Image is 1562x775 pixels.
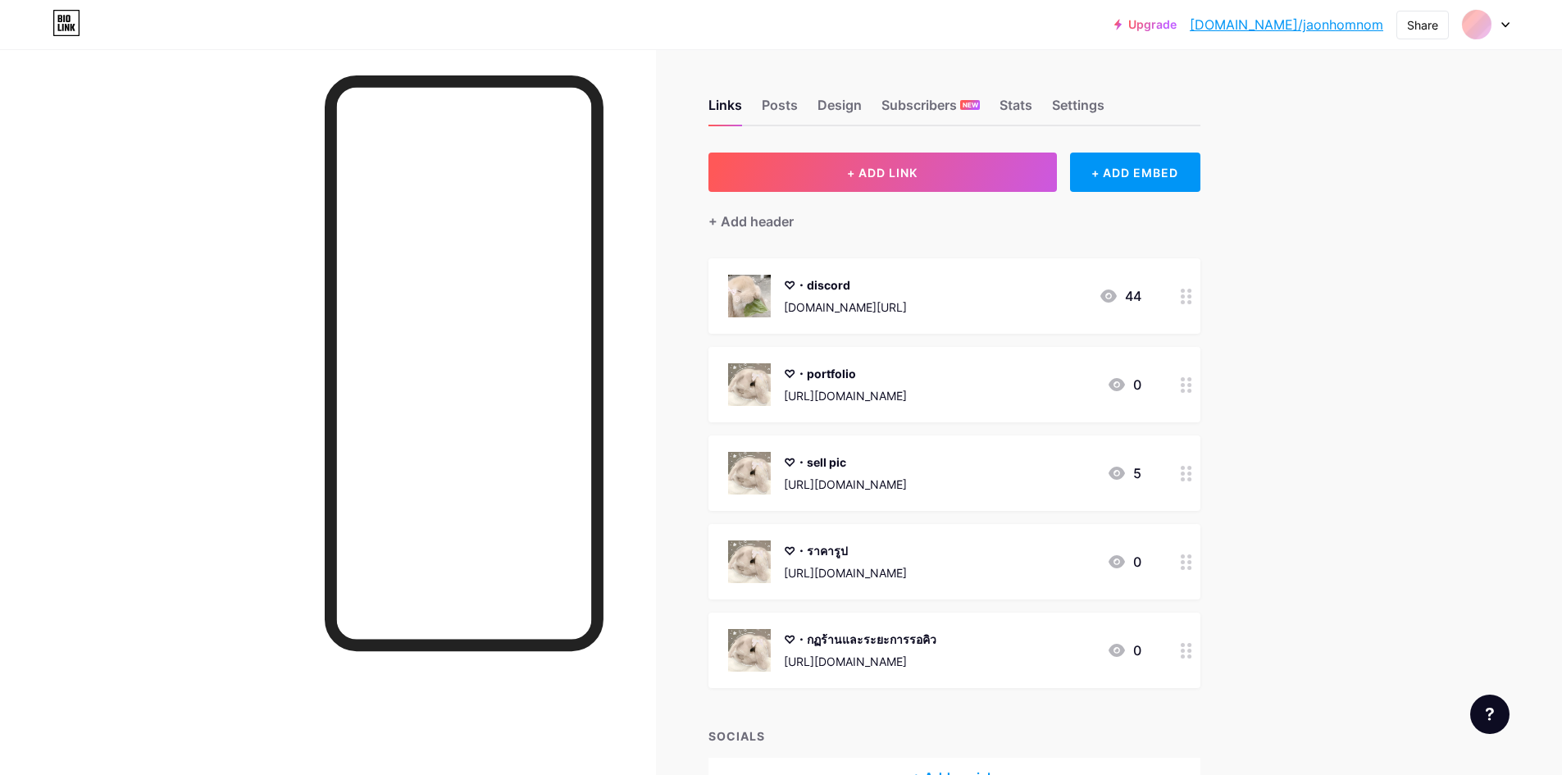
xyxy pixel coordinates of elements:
div: 44 [1099,286,1141,306]
img: ♡・ราคารูป [728,540,771,583]
div: Stats [1000,95,1032,125]
div: ♡・sell pic [784,454,907,471]
img: ♡・กฏร้านและระยะการรอคิว [728,629,771,672]
div: Links [708,95,742,125]
img: ♡・portfolio [728,363,771,406]
div: Settings [1052,95,1104,125]
div: [DOMAIN_NAME][URL] [784,299,907,316]
div: 5 [1107,463,1141,483]
div: 0 [1107,552,1141,572]
div: Design [817,95,862,125]
span: + ADD LINK [847,166,918,180]
div: [URL][DOMAIN_NAME] [784,387,907,404]
div: [URL][DOMAIN_NAME] [784,653,936,670]
span: NEW [963,100,978,110]
img: ♡・sell pic [728,452,771,495]
div: + Add header [708,212,794,231]
a: Upgrade [1114,18,1177,31]
div: Share [1407,16,1438,34]
div: ♡・กฏร้านและระยะการรอคิว [784,631,936,648]
button: + ADD LINK [708,153,1057,192]
div: ♡・portfolio [784,365,907,382]
div: + ADD EMBED [1070,153,1200,192]
img: ♡・discord [728,275,771,317]
div: 0 [1107,375,1141,394]
div: SOCIALS [708,727,1200,745]
div: ♡・discord [784,276,907,294]
div: Posts [762,95,798,125]
div: [URL][DOMAIN_NAME] [784,476,907,493]
a: [DOMAIN_NAME]/jaonhomnom [1190,15,1383,34]
div: ♡・ราคารูป [784,542,907,559]
div: 0 [1107,641,1141,660]
div: [URL][DOMAIN_NAME] [784,564,907,581]
div: Subscribers [881,95,980,125]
